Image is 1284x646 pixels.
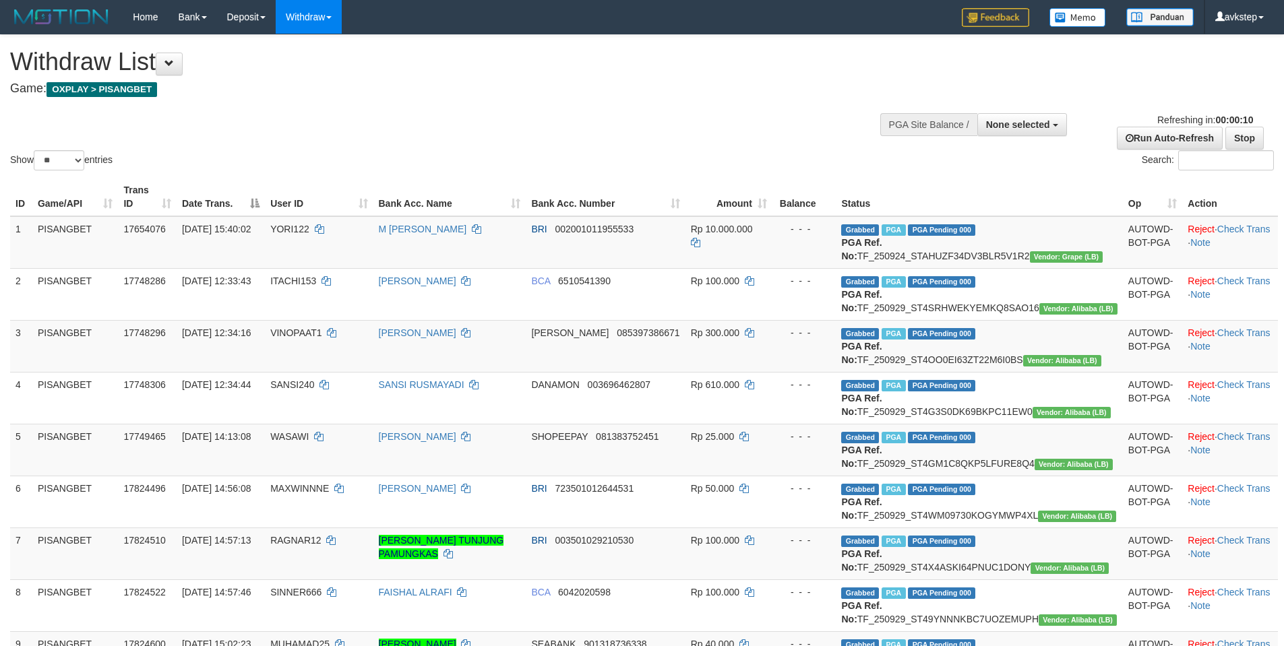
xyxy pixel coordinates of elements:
span: Vendor URL: https://dashboard.q2checkout.com/secure [1039,303,1118,315]
a: Check Trans [1217,224,1271,234]
td: AUTOWD-BOT-PGA [1123,372,1182,424]
a: Note [1190,445,1211,455]
a: [PERSON_NAME] [379,483,456,494]
span: 17654076 [123,224,165,234]
span: Grabbed [841,536,879,547]
span: Rp 100.000 [691,276,739,286]
span: Marked by avkyakub [882,328,905,340]
h1: Withdraw List [10,49,843,75]
span: [DATE] 15:40:02 [182,224,251,234]
td: AUTOWD-BOT-PGA [1123,216,1182,269]
a: Note [1190,237,1211,248]
div: - - - [778,274,831,288]
td: PISANGBET [32,424,119,476]
th: Op: activate to sort column ascending [1123,178,1182,216]
th: Game/API: activate to sort column ascending [32,178,119,216]
a: Check Trans [1217,535,1271,546]
strong: 00:00:10 [1215,115,1253,125]
td: PISANGBET [32,216,119,269]
a: Check Trans [1217,483,1271,494]
span: Copy 6510541390 to clipboard [558,276,611,286]
span: SINNER666 [270,587,322,597]
a: Reject [1188,327,1215,338]
b: PGA Ref. No: [841,341,882,365]
a: Check Trans [1217,379,1271,390]
span: [DATE] 14:57:13 [182,535,251,546]
a: [PERSON_NAME] [379,327,456,338]
div: - - - [778,482,831,495]
span: Vendor URL: https://dashboard.q2checkout.com/secure [1033,407,1111,418]
a: Reject [1188,535,1215,546]
td: AUTOWD-BOT-PGA [1123,424,1182,476]
img: panduan.png [1126,8,1194,26]
span: Marked by avksona [882,380,905,391]
span: Copy 002001011955533 to clipboard [555,224,634,234]
span: Copy 003501029210530 to clipboard [555,535,634,546]
div: PGA Site Balance / [880,113,977,136]
a: M [PERSON_NAME] [379,224,467,234]
span: Refreshing in: [1157,115,1253,125]
span: SHOPEEPAY [531,431,588,442]
th: User ID: activate to sort column ascending [265,178,373,216]
td: 1 [10,216,32,269]
td: PISANGBET [32,320,119,372]
span: PGA Pending [908,484,975,495]
span: Rp 610.000 [691,379,739,390]
span: Grabbed [841,432,879,443]
td: 6 [10,476,32,527]
td: 2 [10,268,32,320]
td: AUTOWD-BOT-PGA [1123,579,1182,631]
b: PGA Ref. No: [841,445,882,469]
td: PISANGBET [32,476,119,527]
a: Reject [1188,379,1215,390]
a: Note [1190,496,1211,507]
td: AUTOWD-BOT-PGA [1123,320,1182,372]
td: AUTOWD-BOT-PGA [1123,527,1182,579]
span: Grabbed [841,276,879,288]
td: · · [1182,424,1278,476]
span: Rp 25.000 [691,431,735,442]
a: Reject [1188,224,1215,234]
td: TF_250929_ST4X4ASKI64PNUC1DONY [836,527,1122,579]
div: - - - [778,378,831,391]
span: Grabbed [841,380,879,391]
span: ITACHI153 [270,276,316,286]
a: Run Auto-Refresh [1117,127,1223,150]
span: Vendor URL: https://dashboard.q2checkout.com/secure [1038,511,1116,522]
span: [DATE] 14:56:08 [182,483,251,494]
td: 3 [10,320,32,372]
span: WASAWI [270,431,309,442]
td: · · [1182,579,1278,631]
a: Stop [1225,127,1264,150]
span: Copy 085397386671 to clipboard [617,327,679,338]
span: Vendor URL: https://dashboard.q2checkout.com/secure [1039,614,1117,626]
select: Showentries [34,150,84,170]
td: TF_250929_ST4SRHWEKYEMKQ8SAO16 [836,268,1122,320]
span: None selected [986,119,1050,130]
span: Grabbed [841,484,879,495]
span: Rp 100.000 [691,587,739,597]
span: YORI122 [270,224,309,234]
span: Copy 003696462807 to clipboard [588,379,650,390]
span: BRI [531,224,547,234]
a: Check Trans [1217,276,1271,286]
div: - - - [778,534,831,547]
span: PGA Pending [908,536,975,547]
td: 4 [10,372,32,424]
span: [DATE] 12:34:16 [182,327,251,338]
img: MOTION_logo.png [10,7,113,27]
td: TF_250929_ST4GM1C8QKP5LFURE8Q4 [836,424,1122,476]
td: · · [1182,268,1278,320]
span: Rp 50.000 [691,483,735,494]
a: Note [1190,341,1211,352]
a: SANSI RUSMAYADI [379,379,464,390]
span: OXPLAY > PISANGBET [47,82,157,97]
img: Button%20Memo.svg [1049,8,1106,27]
b: PGA Ref. No: [841,289,882,313]
span: [PERSON_NAME] [531,327,609,338]
span: Copy 723501012644531 to clipboard [555,483,634,494]
span: Copy 081383752451 to clipboard [596,431,659,442]
a: Note [1190,393,1211,403]
a: Check Trans [1217,587,1271,597]
span: BRI [531,535,547,546]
